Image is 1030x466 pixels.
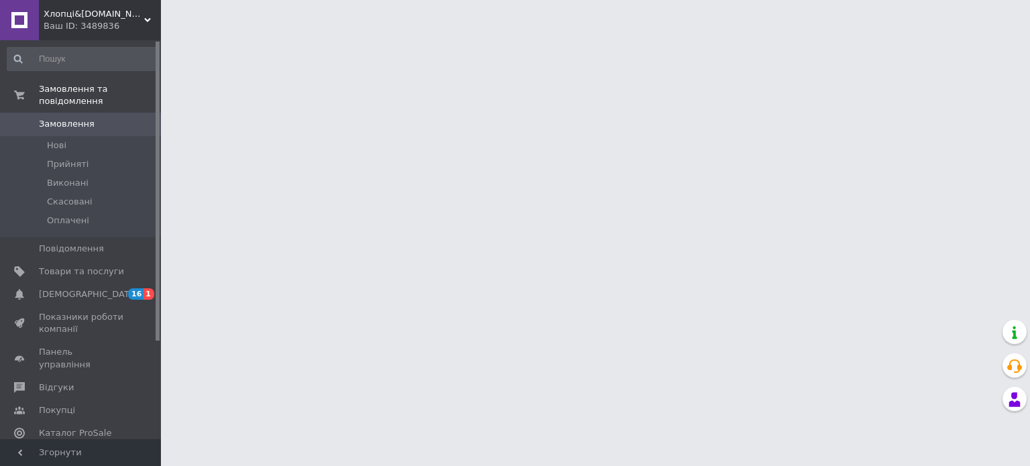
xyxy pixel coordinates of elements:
[39,311,124,335] span: Показники роботи компанії
[47,177,89,189] span: Виконані
[39,83,161,107] span: Замовлення та повідомлення
[44,8,144,20] span: Хлопці&дівчата.ua
[128,288,144,300] span: 16
[47,139,66,152] span: Нові
[144,288,154,300] span: 1
[39,404,75,416] span: Покупці
[39,288,138,300] span: [DEMOGRAPHIC_DATA]
[47,215,89,227] span: Оплачені
[39,243,104,255] span: Повідомлення
[47,196,93,208] span: Скасовані
[39,382,74,394] span: Відгуки
[44,20,161,32] div: Ваш ID: 3489836
[39,266,124,278] span: Товари та послуги
[39,427,111,439] span: Каталог ProSale
[7,47,158,71] input: Пошук
[47,158,89,170] span: Прийняті
[39,346,124,370] span: Панель управління
[39,118,95,130] span: Замовлення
